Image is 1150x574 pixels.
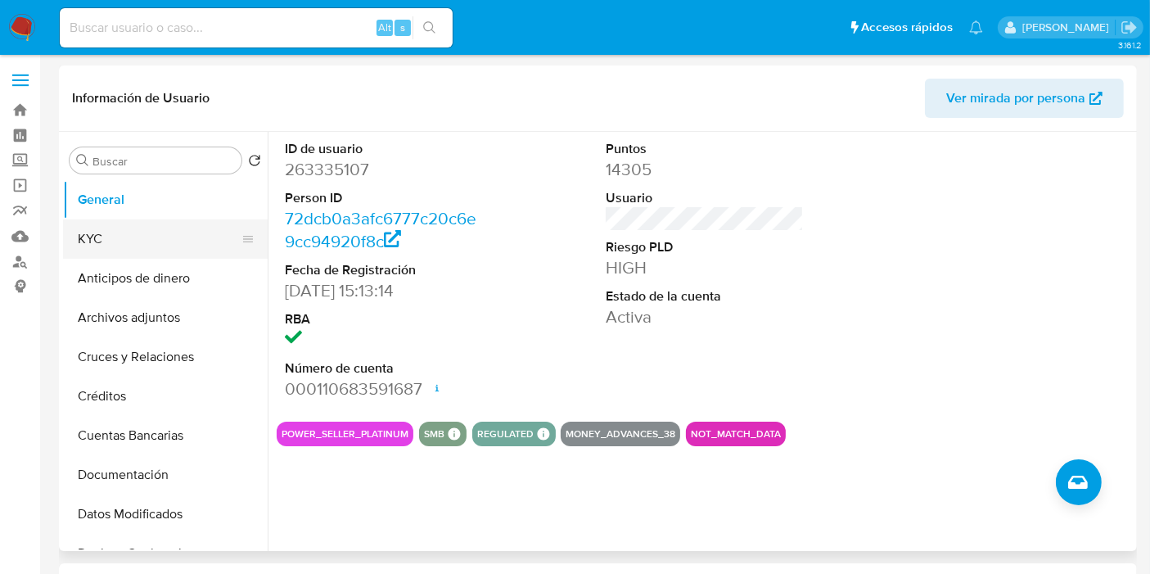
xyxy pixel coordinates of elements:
dt: Riesgo PLD [606,238,804,256]
dd: 263335107 [285,158,483,181]
dd: [DATE] 15:13:14 [285,279,483,302]
dd: 14305 [606,158,804,181]
button: Datos Modificados [63,495,268,534]
button: KYC [63,219,255,259]
dd: HIGH [606,256,804,279]
button: Cuentas Bancarias [63,416,268,455]
dt: Fecha de Registración [285,261,483,279]
button: General [63,180,268,219]
dt: RBA [285,310,483,328]
span: Ver mirada por persona [946,79,1085,118]
button: Ver mirada por persona [925,79,1124,118]
p: felipe.cayon@mercadolibre.com [1022,20,1115,35]
h1: Información de Usuario [72,90,210,106]
span: Accesos rápidos [861,19,953,36]
button: Archivos adjuntos [63,298,268,337]
dt: Usuario [606,189,804,207]
span: s [400,20,405,35]
button: Devices Geolocation [63,534,268,573]
button: Créditos [63,377,268,416]
dt: Person ID [285,189,483,207]
dd: 000110683591687 [285,377,483,400]
button: search-icon [413,16,446,39]
a: Salir [1121,19,1138,36]
button: Buscar [76,154,89,167]
input: Buscar usuario o caso... [60,17,453,38]
dt: ID de usuario [285,140,483,158]
button: Anticipos de dinero [63,259,268,298]
button: Cruces y Relaciones [63,337,268,377]
a: Notificaciones [969,20,983,34]
input: Buscar [92,154,235,169]
a: 72dcb0a3afc6777c20c6e9cc94920f8c [285,206,476,253]
span: Alt [378,20,391,35]
dd: Activa [606,305,804,328]
button: Documentación [63,455,268,495]
button: Volver al orden por defecto [248,154,261,172]
dt: Estado de la cuenta [606,287,804,305]
dt: Número de cuenta [285,359,483,377]
dt: Puntos [606,140,804,158]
